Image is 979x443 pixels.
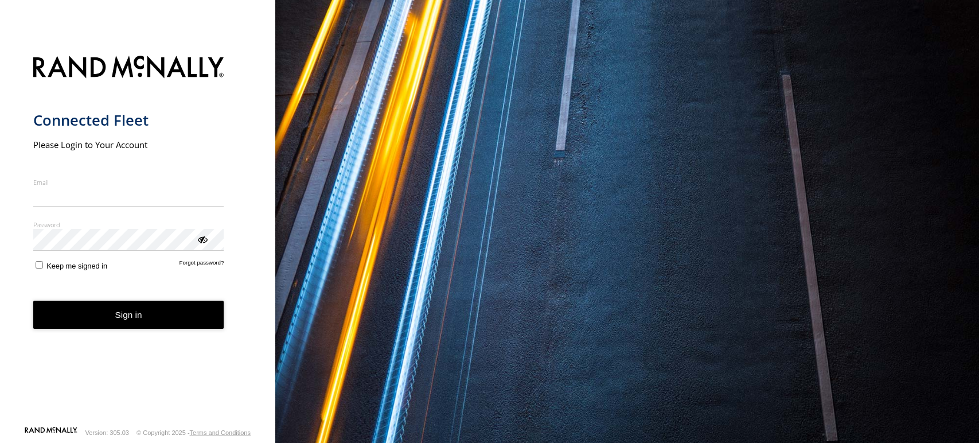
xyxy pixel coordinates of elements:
[33,111,224,130] h1: Connected Fleet
[136,429,251,436] div: © Copyright 2025 -
[25,427,77,438] a: Visit our Website
[36,261,43,269] input: Keep me signed in
[33,178,224,186] label: Email
[46,262,107,270] span: Keep me signed in
[180,259,224,270] a: Forgot password?
[33,49,243,426] form: main
[190,429,251,436] a: Terms and Conditions
[33,53,224,83] img: Rand McNally
[196,233,208,244] div: ViewPassword
[33,220,224,229] label: Password
[85,429,129,436] div: Version: 305.03
[33,139,224,150] h2: Please Login to Your Account
[33,301,224,329] button: Sign in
